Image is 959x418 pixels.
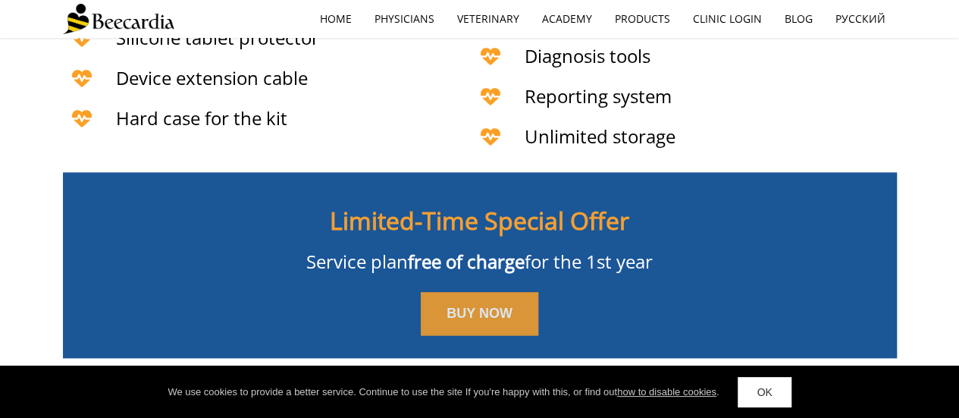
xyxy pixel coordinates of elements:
span: Hard case for the kit [116,105,287,130]
div: We use cookies to provide a better service. Continue to use the site If you're happy with this, o... [168,385,719,400]
a: Veterinary [446,2,531,36]
span: for the 1st year [525,249,653,274]
span: Diagnosis tools [525,43,650,68]
a: home [309,2,363,36]
a: Русский [824,2,897,36]
span: Device extension cable [116,65,308,90]
a: Clinic Login [682,2,773,36]
span: Reporting system [525,83,672,108]
a: OK [738,377,791,407]
span: Silicone tablet protector [116,25,319,50]
a: Products [603,2,682,36]
span: BUY NOW [447,306,512,321]
a: Physicians [363,2,446,36]
a: BUY NOW [421,292,538,336]
span: Service plan [306,249,408,274]
span: free of charge [408,249,525,274]
a: Academy [531,2,603,36]
a: how to disable cookies [617,386,716,398]
img: Beecardia [63,4,174,34]
span: Unlimited storage [525,124,675,149]
span: Limited-Time Special Offer [330,204,629,237]
a: Blog [773,2,824,36]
